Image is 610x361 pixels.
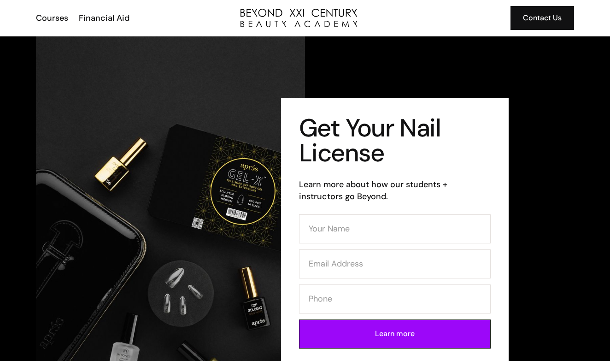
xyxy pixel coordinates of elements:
a: Contact Us [510,6,574,30]
div: Financial Aid [79,12,129,24]
a: home [240,9,358,27]
div: Courses [36,12,68,24]
h1: Get Your Nail License [299,116,491,166]
div: Contact Us [523,12,562,24]
a: Financial Aid [73,12,134,24]
input: Learn more [299,320,491,349]
form: Contact Form (Mani) [299,214,491,355]
h6: Learn more about how our students + instructors go Beyond. [299,178,491,202]
input: Email Address [299,249,491,278]
input: Phone [299,284,491,314]
a: Courses [30,12,73,24]
input: Your Name [299,214,491,243]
